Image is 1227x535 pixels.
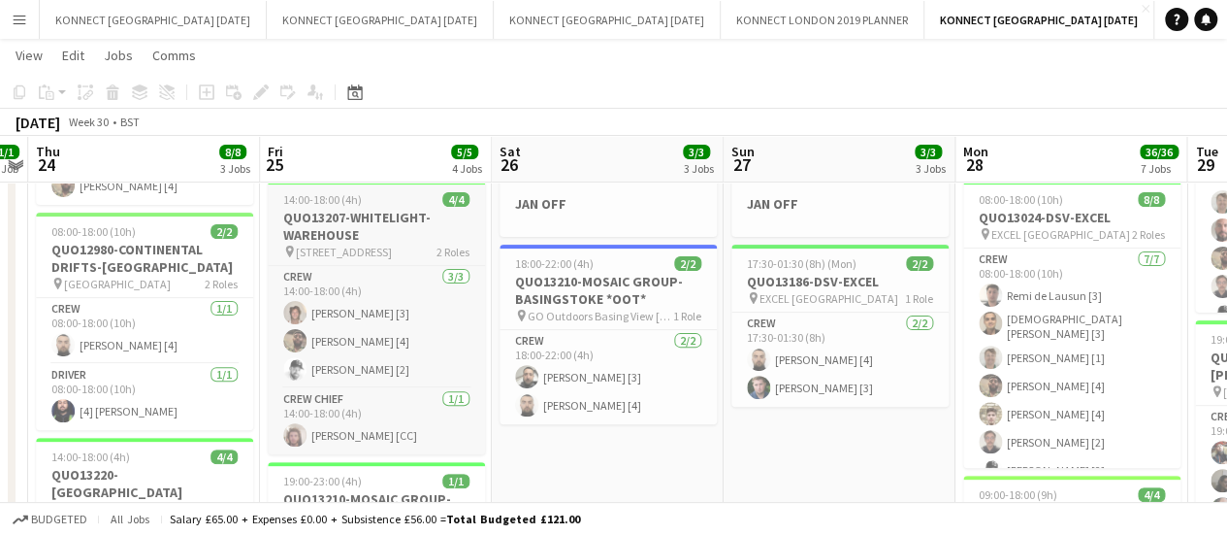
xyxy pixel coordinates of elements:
span: 1 Role [673,309,701,323]
div: 4 Jobs [452,161,482,176]
span: [GEOGRAPHIC_DATA] [64,277,171,291]
app-job-card: 17:30-01:30 (8h) (Mon)2/2QUO13186-DSV-EXCEL EXCEL [GEOGRAPHIC_DATA]1 RoleCrew2/217:30-01:30 (8h)[... [731,245,949,407]
span: 14:00-18:00 (4h) [283,192,362,207]
span: [STREET_ADDRESS] [296,245,392,259]
span: 1 Role [905,291,933,306]
span: Edit [62,47,84,64]
span: Fri [268,143,283,160]
span: 4/4 [442,192,469,207]
h3: JAN OFF [500,195,717,213]
app-card-role: Crew1/108:00-18:00 (10h)[PERSON_NAME] [4] [36,298,253,364]
h3: QUO13207-WHITELIGHT-WAREHOUSE [268,209,485,244]
span: 25 [265,153,283,176]
div: Salary £65.00 + Expenses £0.00 + Subsistence £56.00 = [170,512,580,526]
span: 4/4 [1138,487,1165,502]
span: 2 Roles [1132,227,1165,242]
div: [DATE] [16,113,60,132]
span: Total Budgeted £121.00 [446,512,580,526]
div: 3 Jobs [684,161,714,176]
button: KONNECT LONDON 2019 PLANNER [721,1,924,39]
span: 3/3 [915,145,942,159]
app-job-card: JAN OFF [731,167,949,237]
span: 2/2 [210,224,238,239]
h3: QUO13210-MOSAIC GROUP-BASINGSTOKE *OOT* [500,273,717,308]
span: Sun [731,143,755,160]
h3: QUO13186-DSV-EXCEL [731,273,949,290]
span: 2/2 [674,256,701,271]
span: 26 [497,153,521,176]
span: Week 30 [64,115,113,129]
app-card-role: Crew7/708:00-18:00 (10h)Remi de Lausun [3][DEMOGRAPHIC_DATA][PERSON_NAME] [3][PERSON_NAME] [1][PE... [963,249,1180,489]
a: Comms [145,43,204,68]
span: View [16,47,43,64]
div: 7 Jobs [1141,161,1178,176]
button: KONNECT [GEOGRAPHIC_DATA] [DATE] [40,1,267,39]
app-card-role: Crew Chief1/114:00-18:00 (4h)[PERSON_NAME] [CC] [268,388,485,454]
span: 28 [960,153,988,176]
button: KONNECT [GEOGRAPHIC_DATA] [DATE] [924,1,1154,39]
app-job-card: 14:00-18:00 (4h)4/4QUO13207-WHITELIGHT-WAREHOUSE [STREET_ADDRESS]2 RolesCrew3/314:00-18:00 (4h)[P... [268,181,485,454]
h3: QUO13024-DSV-EXCEL [963,209,1180,226]
app-card-role: Crew2/218:00-22:00 (4h)[PERSON_NAME] [3][PERSON_NAME] [4] [500,330,717,424]
app-card-role: Crew3/314:00-18:00 (4h)[PERSON_NAME] [3][PERSON_NAME] [4][PERSON_NAME] [2] [268,266,485,388]
button: KONNECT [GEOGRAPHIC_DATA] [DATE] [494,1,721,39]
span: 8/8 [1138,192,1165,207]
span: 3/3 [683,145,710,159]
a: Jobs [96,43,141,68]
span: 17:30-01:30 (8h) (Mon) [747,256,856,271]
span: Thu [36,143,60,160]
span: All jobs [107,512,153,526]
span: 19:00-23:00 (4h) [283,474,362,488]
app-job-card: 08:00-18:00 (10h)8/8QUO13024-DSV-EXCEL EXCEL [GEOGRAPHIC_DATA]2 RolesCrew7/708:00-18:00 (10h)Remi... [963,181,1180,468]
span: 18:00-22:00 (4h) [515,256,594,271]
span: 2 Roles [205,277,238,291]
a: Edit [54,43,92,68]
a: View [8,43,50,68]
span: Mon [963,143,988,160]
div: BST [120,115,140,129]
div: 3 Jobs [916,161,946,176]
span: Jobs [104,47,133,64]
span: EXCEL [GEOGRAPHIC_DATA] [991,227,1130,242]
span: 14:00-18:00 (4h) [51,450,130,464]
h3: QUO13220- [GEOGRAPHIC_DATA] [36,466,253,501]
span: 09:00-18:00 (9h) [979,487,1057,502]
span: 36/36 [1140,145,1179,159]
app-job-card: 18:00-22:00 (4h)2/2QUO13210-MOSAIC GROUP-BASINGSTOKE *OOT* GO Outdoors Basing View [GEOGRAPHIC_DA... [500,245,717,424]
button: KONNECT [GEOGRAPHIC_DATA] [DATE] [267,1,494,39]
span: 2 Roles [436,245,469,259]
h3: QUO12980-CONTINENTAL DRIFTS-[GEOGRAPHIC_DATA] [36,241,253,276]
app-job-card: JAN OFF [500,167,717,237]
span: 24 [33,153,60,176]
span: EXCEL [GEOGRAPHIC_DATA] [759,291,898,306]
span: 2/2 [906,256,933,271]
app-card-role: Crew2/217:30-01:30 (8h)[PERSON_NAME] [4][PERSON_NAME] [3] [731,313,949,407]
h3: QUO13210-MOSAIC GROUP-BASINGSTOKE *OOT* [268,490,485,525]
span: 8/8 [219,145,246,159]
span: 29 [1192,153,1217,176]
span: Tue [1195,143,1217,160]
span: 4/4 [210,450,238,464]
span: Sat [500,143,521,160]
div: 3 Jobs [220,161,250,176]
span: 08:00-18:00 (10h) [979,192,1063,207]
span: Budgeted [31,513,87,526]
span: GO Outdoors Basing View [GEOGRAPHIC_DATA] RG21 4YY [528,309,673,323]
span: 1/1 [442,474,469,488]
app-job-card: 08:00-18:00 (10h)2/2QUO12980-CONTINENTAL DRIFTS-[GEOGRAPHIC_DATA] [GEOGRAPHIC_DATA]2 RolesCrew1/1... [36,213,253,430]
app-card-role: Driver1/108:00-18:00 (10h)[4] [PERSON_NAME] [36,364,253,430]
span: 08:00-18:00 (10h) [51,224,136,239]
button: Budgeted [10,509,90,530]
span: 27 [728,153,755,176]
h3: JAN OFF [731,195,949,213]
span: 5/5 [451,145,478,159]
span: Comms [152,47,196,64]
